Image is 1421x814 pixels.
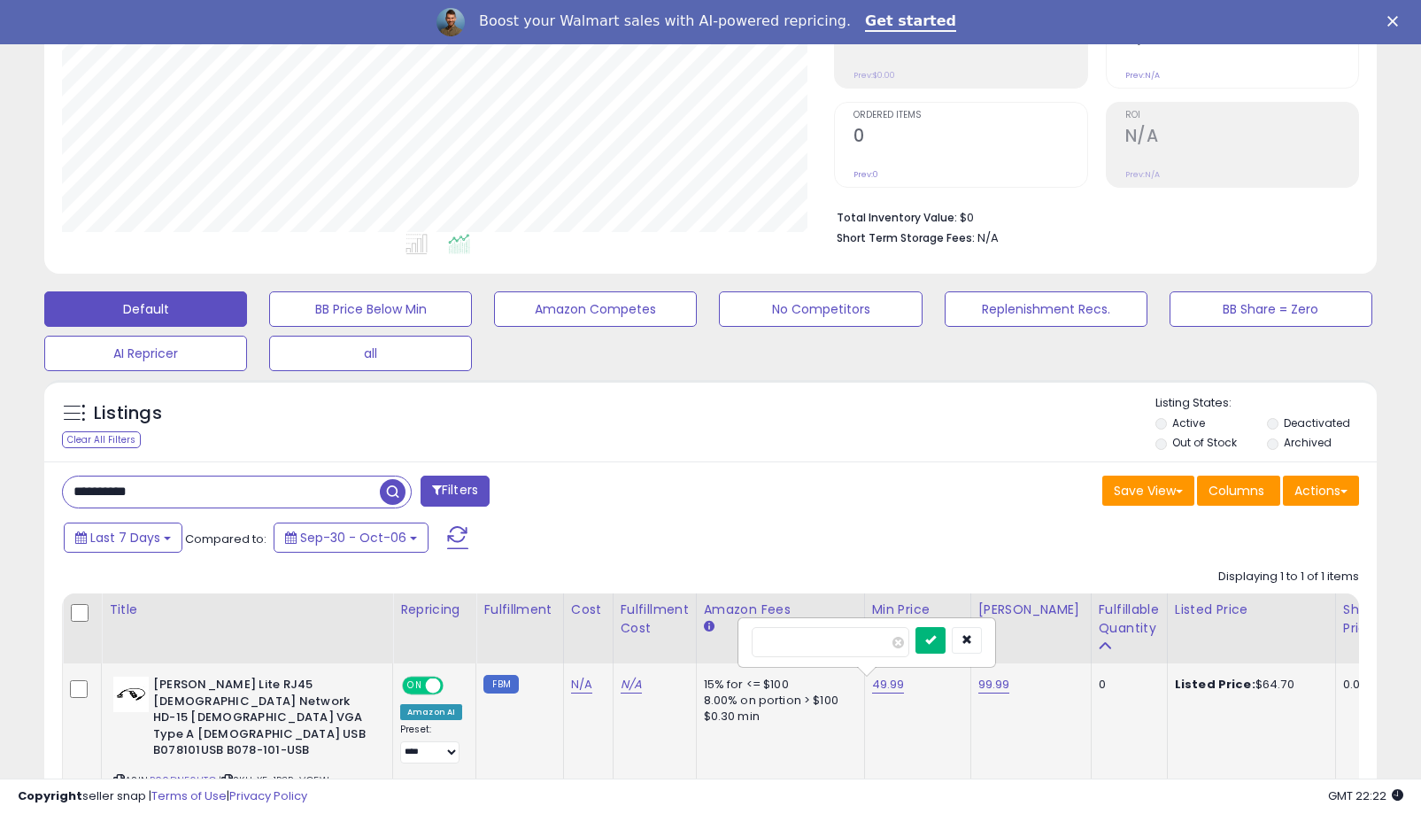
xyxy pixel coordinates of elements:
[1099,677,1154,693] div: 0
[479,12,851,30] div: Boost your Walmart sales with AI-powered repricing.
[274,523,429,553] button: Sep-30 - Oct-06
[219,773,329,787] span: | SKU: XF-1P3R-VG5W
[300,529,406,547] span: Sep-30 - Oct-06
[1175,677,1322,693] div: $64.70
[18,787,82,804] strong: Copyright
[1155,395,1377,412] p: Listing States:
[18,788,307,805] div: seller snap | |
[977,229,999,246] span: N/A
[978,676,1010,694] a: 99.99
[704,619,714,635] small: Amazon Fees.
[421,476,490,507] button: Filters
[404,678,426,694] span: ON
[978,601,1084,619] div: [PERSON_NAME]
[837,210,957,225] b: Total Inventory Value:
[269,336,472,371] button: all
[44,291,247,327] button: Default
[441,678,469,694] span: OFF
[1125,126,1358,150] h2: N/A
[837,205,1346,227] li: $0
[1175,676,1255,693] b: Listed Price:
[494,291,697,327] button: Amazon Competes
[400,704,462,720] div: Amazon AI
[1284,415,1350,430] label: Deactivated
[1172,415,1205,430] label: Active
[109,601,385,619] div: Title
[151,787,227,804] a: Terms of Use
[1170,291,1372,327] button: BB Share = Zero
[1172,435,1237,450] label: Out of Stock
[269,291,472,327] button: BB Price Below Min
[400,601,468,619] div: Repricing
[704,693,851,709] div: 8.00% on portion > $100
[1125,169,1160,180] small: Prev: N/A
[1197,476,1280,506] button: Columns
[400,724,462,764] div: Preset:
[150,773,216,788] a: B00DNF6UTO
[1125,70,1160,81] small: Prev: N/A
[872,676,905,694] a: 49.99
[853,126,1086,150] h2: 0
[64,523,182,553] button: Last 7 Days
[1218,569,1359,585] div: Displaying 1 to 1 of 1 items
[153,677,368,764] b: [PERSON_NAME] Lite RJ45 [DEMOGRAPHIC_DATA] Network HD-15 [DEMOGRAPHIC_DATA] VGA Type A [DEMOGRAPH...
[1343,601,1379,638] div: Ship Price
[1102,476,1194,506] button: Save View
[837,230,975,245] b: Short Term Storage Fees:
[436,8,465,36] img: Profile image for Adrian
[1283,476,1359,506] button: Actions
[1099,601,1160,638] div: Fulfillable Quantity
[704,709,851,725] div: $0.30 min
[571,676,592,694] a: N/A
[62,431,141,448] div: Clear All Filters
[945,291,1147,327] button: Replenishment Recs.
[185,531,266,547] span: Compared to:
[1328,787,1403,804] span: 2025-10-14 22:22 GMT
[113,677,149,712] img: 31aE11R0rYL._SL40_.jpg
[872,601,963,619] div: Min Price
[1387,16,1405,27] div: Close
[621,601,689,638] div: Fulfillment Cost
[621,676,642,694] a: N/A
[1125,111,1358,120] span: ROI
[1175,601,1328,619] div: Listed Price
[853,70,895,81] small: Prev: $0.00
[94,401,162,426] h5: Listings
[1343,677,1372,693] div: 0.00
[44,336,247,371] button: AI Repricer
[704,601,857,619] div: Amazon Fees
[704,677,851,693] div: 15% for <= $100
[865,12,956,32] a: Get started
[1284,435,1332,450] label: Archived
[483,675,518,694] small: FBM
[483,601,555,619] div: Fulfillment
[229,787,307,804] a: Privacy Policy
[90,529,160,547] span: Last 7 Days
[853,169,878,180] small: Prev: 0
[571,601,606,619] div: Cost
[853,111,1086,120] span: Ordered Items
[719,291,922,327] button: No Competitors
[1209,482,1264,500] span: Columns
